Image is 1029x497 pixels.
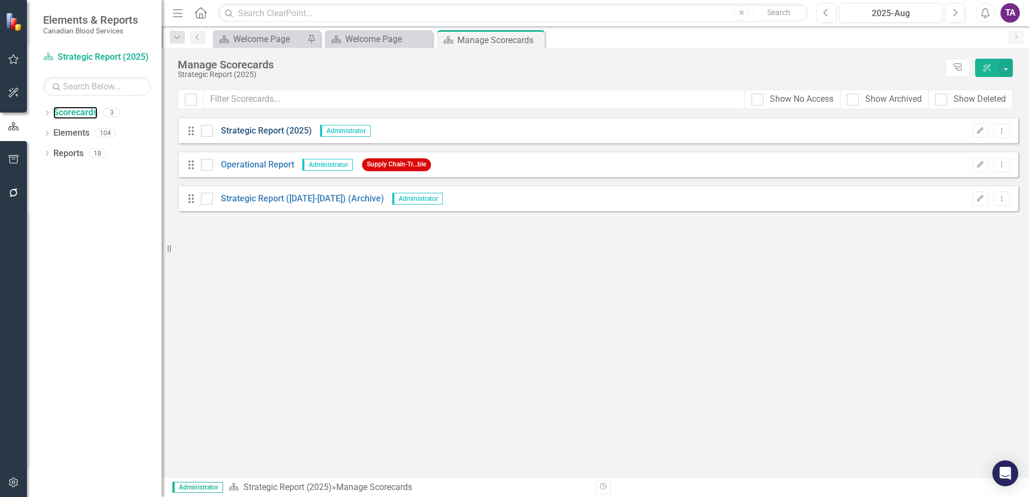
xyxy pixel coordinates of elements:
div: Strategic Report (2025) [178,71,940,79]
div: Show No Access [770,93,833,106]
a: Strategic Report (2025) [43,51,151,64]
div: 2025-Aug [843,7,938,20]
input: Search ClearPoint... [218,4,808,23]
div: 18 [89,149,106,158]
button: 2025-Aug [839,3,942,23]
div: 104 [95,129,116,138]
span: Administrator [392,193,443,205]
div: Welcome Page [345,32,430,46]
div: 3 [103,108,120,117]
span: Administrator [302,159,353,171]
a: Welcome Page [215,32,304,46]
a: Reports [53,148,84,160]
span: Supply Chain-Tr...ble [362,158,431,171]
span: Administrator [320,125,371,137]
a: Scorecards [53,107,98,119]
div: » Manage Scorecards [228,481,587,494]
input: Filter Scorecards... [203,89,745,109]
div: Show Archived [865,93,922,106]
a: Strategic Report ([DATE]-[DATE]) (Archive) [213,193,384,205]
div: Open Intercom Messenger [992,460,1018,486]
a: Elements [53,127,89,139]
button: TA [1000,3,1020,23]
div: Welcome Page [233,32,304,46]
img: ClearPoint Strategy [5,12,24,31]
input: Search Below... [43,77,151,96]
a: Strategic Report (2025) [213,125,312,137]
span: Elements & Reports [43,13,138,26]
a: Welcome Page [328,32,430,46]
span: Administrator [172,482,223,493]
div: Manage Scorecards [457,33,542,47]
small: Canadian Blood Services [43,26,138,35]
button: Search [752,5,805,20]
div: Show Deleted [954,93,1006,106]
span: Search [767,8,790,17]
div: Manage Scorecards [178,59,940,71]
a: Operational Report [213,159,294,171]
a: Strategic Report (2025) [244,482,332,492]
